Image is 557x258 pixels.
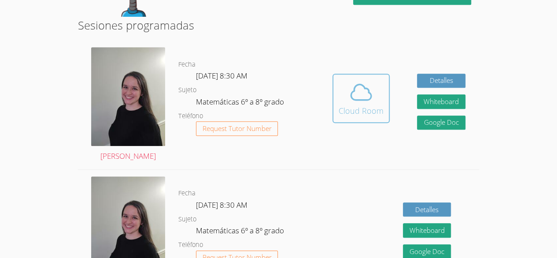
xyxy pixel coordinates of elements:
font: Detalles [415,205,439,214]
a: Detalles [403,202,451,217]
font: Sujeto [178,215,196,223]
span: [DATE] 8:30 AM [196,200,247,210]
button: Whiteboard [403,223,451,238]
font: Fecha [178,189,196,197]
button: Whiteboard [417,94,465,109]
button: Cloud Room [332,74,390,123]
font: Matemáticas 6º a 8º grado [196,97,284,107]
a: Google Doc [417,116,465,130]
font: Teléfono [178,240,203,249]
font: Matemáticas 6º a 8º grado [196,225,284,236]
font: Sujeto [178,86,196,94]
font: [PERSON_NAME] [100,151,156,161]
font: Fecha [178,60,196,68]
font: Detalles [429,76,453,85]
span: [DATE] 8:30 AM [196,71,247,81]
a: Detalles [417,74,465,88]
img: avatar.png [91,47,165,146]
a: [PERSON_NAME] [91,47,165,162]
button: Request Tutor Number [196,121,278,136]
font: Teléfono [178,112,203,120]
span: Request Tutor Number [203,125,272,132]
font: Sesiones programadas [78,18,194,33]
div: Cloud Room [339,105,384,117]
